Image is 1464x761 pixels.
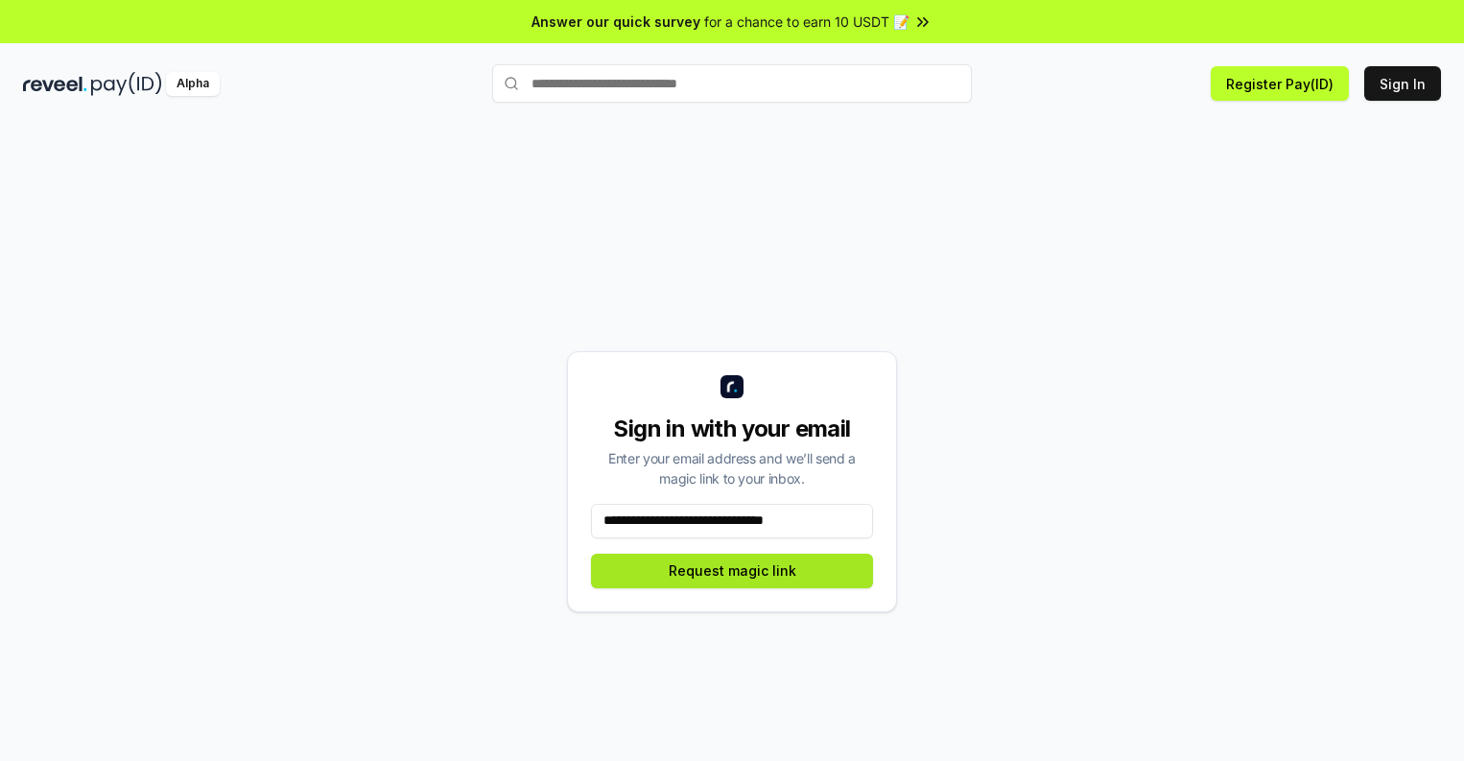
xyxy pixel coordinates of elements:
div: Alpha [166,72,220,96]
span: Answer our quick survey [531,12,700,32]
span: for a chance to earn 10 USDT 📝 [704,12,909,32]
button: Request magic link [591,554,873,588]
button: Register Pay(ID) [1211,66,1349,101]
img: logo_small [720,375,744,398]
img: reveel_dark [23,72,87,96]
img: pay_id [91,72,162,96]
div: Enter your email address and we’ll send a magic link to your inbox. [591,448,873,488]
div: Sign in with your email [591,414,873,444]
button: Sign In [1364,66,1441,101]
